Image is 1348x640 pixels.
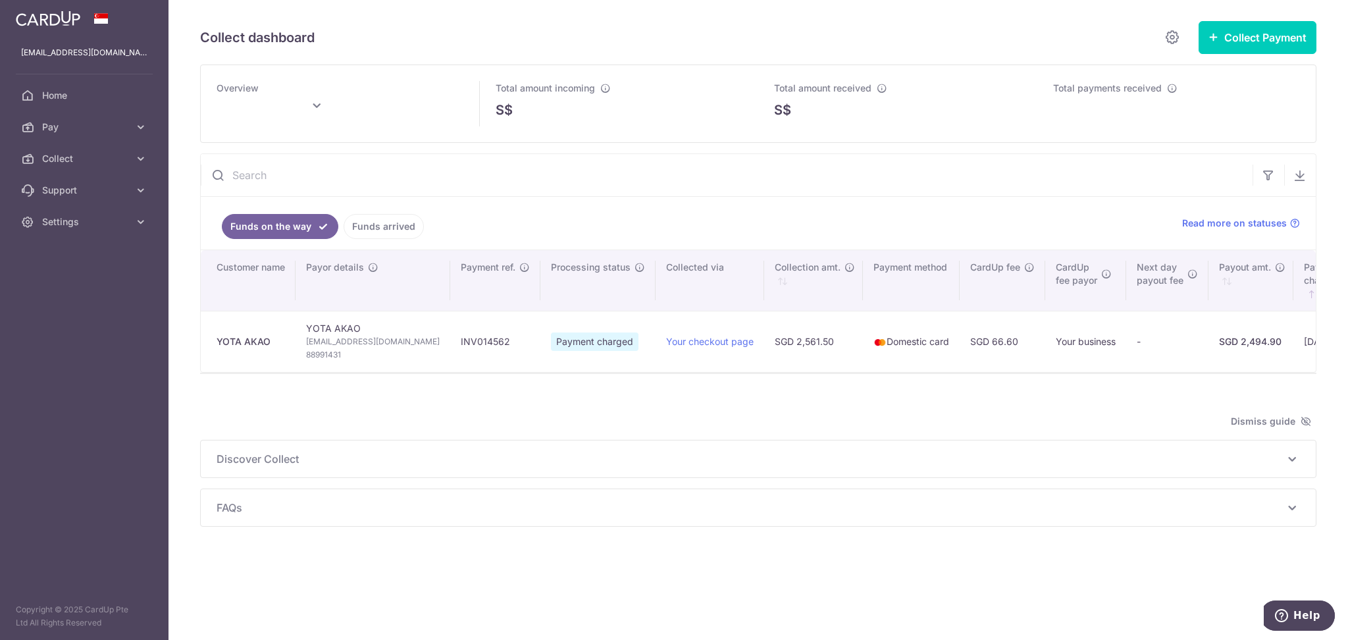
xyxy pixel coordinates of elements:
span: Support [42,184,129,197]
button: Collect Payment [1199,21,1316,54]
th: Collection amt. : activate to sort column ascending [764,250,863,311]
span: Collect [42,152,129,165]
th: Collected via [656,250,764,311]
span: S$ [496,100,513,120]
span: Help [30,9,57,21]
th: Processing status [540,250,656,311]
td: - [1126,311,1208,372]
span: Home [42,89,129,102]
a: Your checkout page [666,336,754,347]
input: Search [201,154,1253,196]
th: Next daypayout fee [1126,250,1208,311]
td: YOTA AKAO [296,311,450,372]
div: SGD 2,494.90 [1219,335,1283,348]
span: Payor details [306,261,364,274]
span: Dismiss guide [1231,413,1311,429]
span: Pay [42,120,129,134]
span: Total payments received [1053,82,1162,93]
p: FAQs [217,500,1300,516]
th: Customer name [201,250,296,311]
span: Processing status [551,261,631,274]
span: Read more on statuses [1182,217,1287,230]
img: CardUp [16,11,80,26]
p: Discover Collect [217,451,1300,467]
iframe: Opens a widget where you can find more information [1264,600,1335,633]
p: [EMAIL_ADDRESS][DOMAIN_NAME] [21,46,147,59]
th: Payment method [863,250,960,311]
span: Payout amt. [1219,261,1271,274]
a: Funds on the way [222,214,338,239]
span: Next day payout fee [1137,261,1183,287]
th: Payor details [296,250,450,311]
th: Payout amt. : activate to sort column ascending [1208,250,1293,311]
a: Funds arrived [344,214,424,239]
span: Payment ref. [461,261,515,274]
a: Read more on statuses [1182,217,1300,230]
span: Payment charged [551,333,638,351]
span: Total amount incoming [496,82,595,93]
th: CardUp fee [960,250,1045,311]
span: Overview [217,82,259,93]
td: SGD 2,561.50 [764,311,863,372]
td: INV014562 [450,311,540,372]
td: Your business [1045,311,1126,372]
span: [EMAIL_ADDRESS][DOMAIN_NAME] [306,335,440,348]
span: FAQs [217,500,1284,516]
span: S$ [774,100,791,120]
span: CardUp fee payor [1056,261,1097,287]
span: CardUp fee [970,261,1020,274]
img: mastercard-sm-87a3fd1e0bddd137fecb07648320f44c262e2538e7db6024463105ddbc961eb2.png [873,336,887,349]
span: Settings [42,215,129,228]
td: Domestic card [863,311,960,372]
th: Payment ref. [450,250,540,311]
th: CardUpfee payor [1045,250,1126,311]
span: Collection amt. [775,261,841,274]
span: Total amount received [774,82,871,93]
h5: Collect dashboard [200,27,315,48]
td: SGD 66.60 [960,311,1045,372]
div: YOTA AKAO [217,335,285,348]
span: Discover Collect [217,451,1284,467]
span: 88991431 [306,348,440,361]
